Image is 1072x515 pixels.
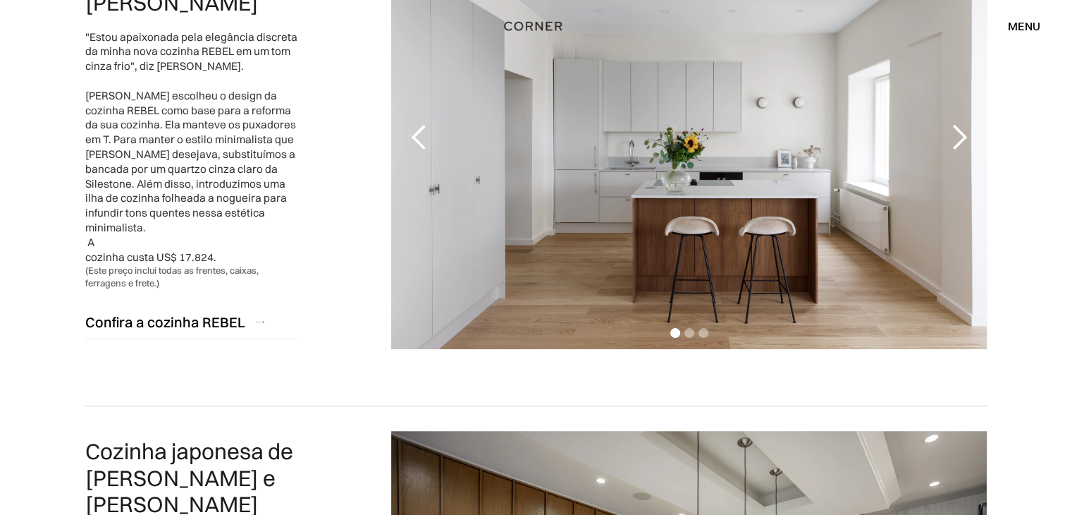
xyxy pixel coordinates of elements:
[85,236,94,249] font: ‍ A
[85,305,298,339] a: Confira a cozinha REBEL
[698,328,708,338] div: Mostrar slide 3 de 3
[1008,19,1040,33] font: menu
[85,250,216,264] font: cozinha custa US$ 17.824.
[85,313,245,331] font: Confira a cozinha REBEL
[85,89,296,234] font: [PERSON_NAME] escolheu o design da cozinha REBEL como base para a reforma da sua cozinha. Ela man...
[994,14,1040,38] div: menu
[684,328,694,338] div: Mostrar slide 2 de 3
[85,265,259,289] font: (Este preço inclui todas as frentes, caixas, ferragens e frete.)
[670,328,680,338] div: Mostrar slide 1 de 3
[498,17,575,35] a: lar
